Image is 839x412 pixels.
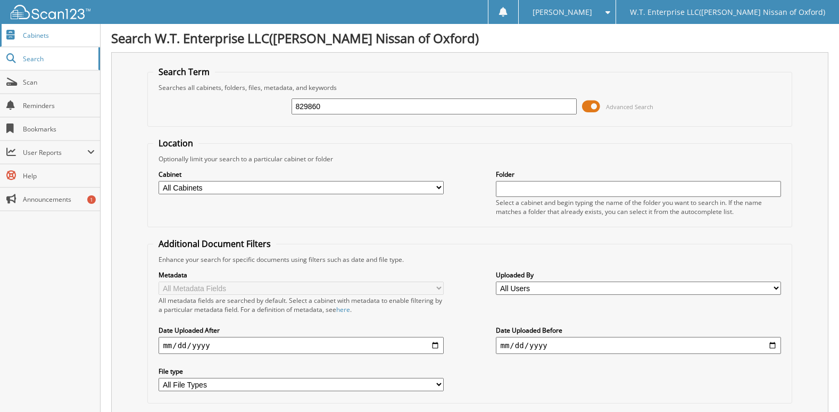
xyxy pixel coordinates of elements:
span: Help [23,171,95,180]
input: start [159,337,443,354]
span: Reminders [23,101,95,110]
span: Scan [23,78,95,87]
span: Cabinets [23,31,95,40]
legend: Location [153,137,198,149]
span: [PERSON_NAME] [533,9,592,15]
div: All metadata fields are searched by default. Select a cabinet with metadata to enable filtering b... [159,296,443,314]
legend: Additional Document Filters [153,238,276,250]
label: File type [159,367,443,376]
label: Uploaded By [496,270,780,279]
span: Bookmarks [23,125,95,134]
div: Enhance your search for specific documents using filters such as date and file type. [153,255,786,264]
div: 1 [87,195,96,204]
label: Metadata [159,270,443,279]
span: Announcements [23,195,95,204]
span: Advanced Search [606,103,653,111]
h1: Search W.T. Enterprise LLC([PERSON_NAME] Nissan of Oxford) [111,29,828,47]
div: Searches all cabinets, folders, files, metadata, and keywords [153,83,786,92]
label: Date Uploaded After [159,326,443,335]
div: Optionally limit your search to a particular cabinet or folder [153,154,786,163]
a: here [336,305,350,314]
span: User Reports [23,148,87,157]
div: Select a cabinet and begin typing the name of the folder you want to search in. If the name match... [496,198,780,216]
span: Search [23,54,93,63]
span: W.T. Enterprise LLC([PERSON_NAME] Nissan of Oxford) [630,9,825,15]
legend: Search Term [153,66,215,78]
img: scan123-logo-white.svg [11,5,90,19]
input: end [496,337,780,354]
label: Cabinet [159,170,443,179]
label: Date Uploaded Before [496,326,780,335]
label: Folder [496,170,780,179]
